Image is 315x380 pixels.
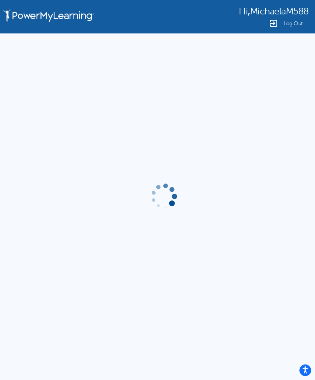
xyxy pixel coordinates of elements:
span: Log Out [283,21,303,26]
img: Logout Icon [269,19,278,28]
div: , [239,5,309,17]
img: gif-load2.gif [149,182,178,211]
span: Hi [239,6,248,17]
span: MichaelaM588 [250,6,309,17]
